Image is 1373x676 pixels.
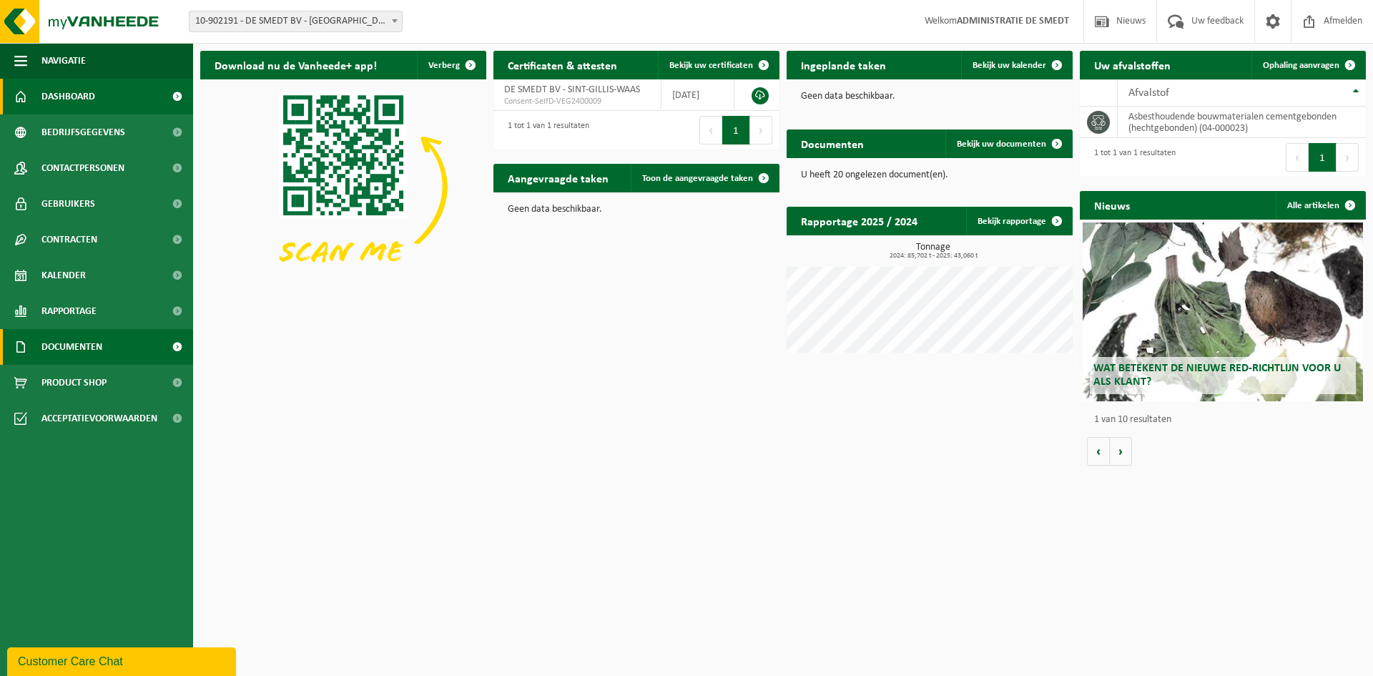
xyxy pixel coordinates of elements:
[493,51,631,79] h2: Certificaten & attesten
[945,129,1071,158] a: Bekijk uw documenten
[1087,437,1110,466] button: Vorige
[41,222,97,258] span: Contracten
[961,51,1071,79] a: Bekijk uw kalender
[661,79,734,111] td: [DATE]
[787,51,900,79] h2: Ingeplande taken
[1083,222,1363,401] a: Wat betekent de nieuwe RED-richtlijn voor u als klant?
[41,329,102,365] span: Documenten
[200,51,391,79] h2: Download nu de Vanheede+ app!
[504,84,640,95] span: DE SMEDT BV - SINT-GILLIS-WAAS
[1093,363,1341,388] span: Wat betekent de nieuwe RED-richtlijn voor u als klant?
[631,164,778,192] a: Toon de aangevraagde taken
[41,79,95,114] span: Dashboard
[508,205,765,215] p: Geen data beschikbaar.
[1110,437,1132,466] button: Volgende
[41,186,95,222] span: Gebruikers
[1309,143,1337,172] button: 1
[1286,143,1309,172] button: Previous
[794,243,1073,260] h3: Tonnage
[41,43,86,79] span: Navigatie
[1337,143,1359,172] button: Next
[1251,51,1364,79] a: Ophaling aanvragen
[41,258,86,293] span: Kalender
[41,401,157,436] span: Acceptatievoorwaarden
[41,293,97,329] span: Rapportage
[504,96,650,107] span: Consent-SelfD-VEG2400009
[973,61,1046,70] span: Bekijk uw kalender
[801,170,1058,180] p: U heeft 20 ongelezen document(en).
[722,116,750,144] button: 1
[428,61,460,70] span: Verberg
[966,207,1071,235] a: Bekijk rapportage
[1118,107,1366,138] td: asbesthoudende bouwmaterialen cementgebonden (hechtgebonden) (04-000023)
[642,174,753,183] span: Toon de aangevraagde taken
[787,129,878,157] h2: Documenten
[787,207,932,235] h2: Rapportage 2025 / 2024
[750,116,772,144] button: Next
[794,253,1073,260] span: 2024: 85,702 t - 2025: 43,060 t
[190,11,402,31] span: 10-902191 - DE SMEDT BV - SINT-GILLIS-WAAS
[1080,191,1144,219] h2: Nieuws
[41,114,125,150] span: Bedrijfsgegevens
[493,164,623,192] h2: Aangevraagde taken
[669,61,753,70] span: Bekijk uw certificaten
[1263,61,1339,70] span: Ophaling aanvragen
[200,79,486,294] img: Download de VHEPlus App
[957,16,1069,26] strong: ADMINISTRATIE DE SMEDT
[41,150,124,186] span: Contactpersonen
[417,51,485,79] button: Verberg
[7,645,239,676] iframe: chat widget
[1094,415,1359,425] p: 1 van 10 resultaten
[501,114,589,146] div: 1 tot 1 van 1 resultaten
[41,365,107,401] span: Product Shop
[1276,191,1364,220] a: Alle artikelen
[1080,51,1185,79] h2: Uw afvalstoffen
[1087,142,1176,173] div: 1 tot 1 van 1 resultaten
[189,11,403,32] span: 10-902191 - DE SMEDT BV - SINT-GILLIS-WAAS
[1128,87,1169,99] span: Afvalstof
[801,92,1058,102] p: Geen data beschikbaar.
[699,116,722,144] button: Previous
[957,139,1046,149] span: Bekijk uw documenten
[658,51,778,79] a: Bekijk uw certificaten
